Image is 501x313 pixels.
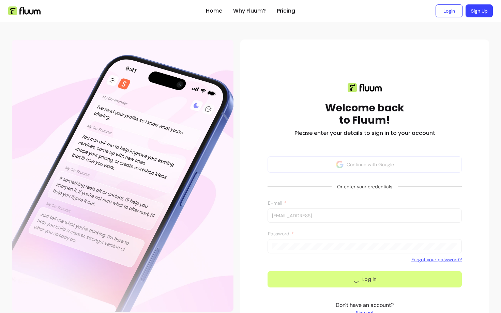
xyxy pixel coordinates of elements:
a: Forgot your password? [411,256,462,263]
img: Fluum logo [348,83,382,92]
a: Sign Up [466,4,493,17]
img: Fluum Logo [8,6,41,15]
span: E-mail [268,200,284,206]
h1: Welcome back to Fluum! [325,102,404,126]
span: Password [268,231,291,237]
div: Illustration of Fluum AI Co-Founder on a smartphone, showing AI chat guidance that helps freelanc... [12,40,233,312]
a: Why Fluum? [233,7,266,15]
a: Pricing [277,7,295,15]
span: Or enter your credentials [332,181,398,193]
a: Login [436,4,463,17]
h2: Please enter your details to sign in to your account [294,129,435,137]
a: Home [206,7,222,15]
